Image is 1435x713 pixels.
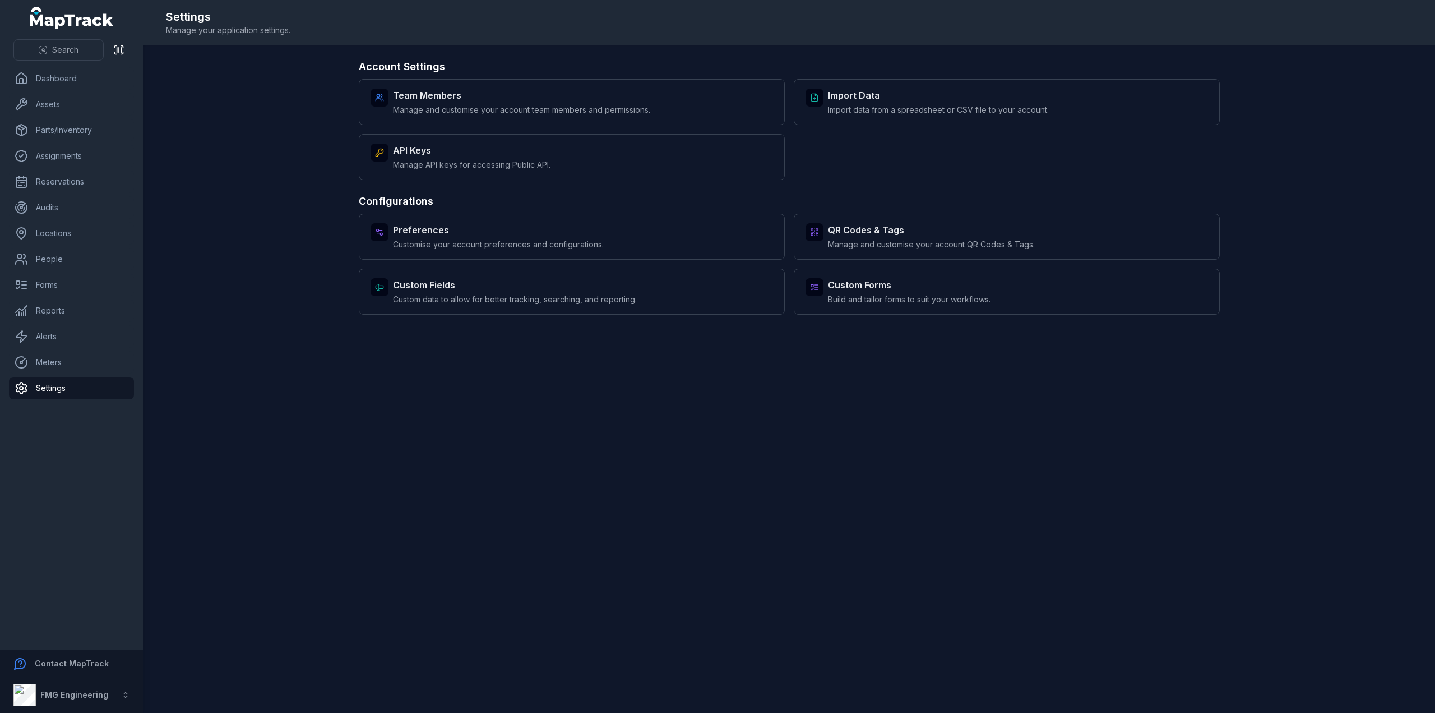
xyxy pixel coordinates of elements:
[359,134,785,180] a: API KeysManage API keys for accessing Public API.
[828,239,1035,250] span: Manage and customise your account QR Codes & Tags.
[393,89,650,102] strong: Team Members
[393,144,550,157] strong: API Keys
[359,59,1220,75] h3: Account Settings
[9,300,134,322] a: Reports
[9,196,134,219] a: Audits
[9,145,134,167] a: Assignments
[828,89,1049,102] strong: Import Data
[9,248,134,270] a: People
[13,39,104,61] button: Search
[359,269,785,315] a: Custom FieldsCustom data to allow for better tracking, searching, and reporting.
[9,222,134,245] a: Locations
[393,278,637,292] strong: Custom Fields
[393,159,550,171] span: Manage API keys for accessing Public API.
[359,194,1220,209] h3: Configurations
[9,171,134,193] a: Reservations
[393,294,637,305] span: Custom data to allow for better tracking, searching, and reporting.
[9,93,134,116] a: Assets
[794,79,1220,125] a: Import DataImport data from a spreadsheet or CSV file to your account.
[828,104,1049,116] span: Import data from a spreadsheet or CSV file to your account.
[794,269,1220,315] a: Custom FormsBuild and tailor forms to suit your workflows.
[828,294,990,305] span: Build and tailor forms to suit your workflows.
[9,377,134,399] a: Settings
[794,214,1220,260] a: QR Codes & TagsManage and customise your account QR Codes & Tags.
[9,67,134,90] a: Dashboard
[52,44,78,56] span: Search
[166,9,290,25] h2: Settings
[9,274,134,296] a: Forms
[828,278,990,292] strong: Custom Forms
[393,104,650,116] span: Manage and customise your account team members and permissions.
[359,79,785,125] a: Team MembersManage and customise your account team members and permissions.
[40,690,108,700] strong: FMG Engineering
[9,351,134,374] a: Meters
[9,119,134,141] a: Parts/Inventory
[359,214,785,260] a: PreferencesCustomise your account preferences and configurations.
[30,7,114,29] a: MapTrack
[35,659,109,668] strong: Contact MapTrack
[393,239,604,250] span: Customise your account preferences and configurations.
[9,325,134,348] a: Alerts
[393,223,604,237] strong: Preferences
[166,25,290,36] span: Manage your application settings.
[828,223,1035,237] strong: QR Codes & Tags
